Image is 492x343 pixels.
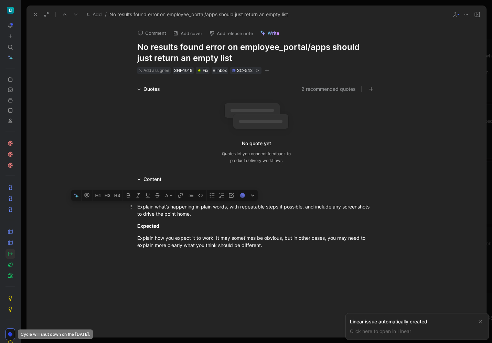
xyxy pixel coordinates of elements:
[196,67,210,74] div: 🪲Fix
[143,175,161,183] div: Content
[170,29,205,38] button: Add cover
[135,85,163,93] div: Quotes
[105,10,107,19] span: /
[350,318,473,326] div: Linear issue automatically created
[212,67,228,74] div: Inbox
[137,234,375,249] div: Explain how you expect it to work. It may sometimes be obvious, but in other cases, you may need ...
[350,328,411,334] a: Click here to open in Linear
[135,175,164,183] div: Content
[7,7,14,14] img: ShiftControl
[268,30,279,36] span: Write
[18,330,93,339] div: Cycle will shut down on the [DATE].
[135,28,169,38] button: Comment
[85,10,104,19] button: Add
[137,223,159,229] strong: Expected
[6,6,15,15] button: ShiftControl
[197,67,208,74] div: Fix
[143,68,169,73] span: Add assignee
[301,85,356,93] button: 2 recommended quotes
[216,67,227,74] span: Inbox
[197,68,201,73] img: 🪲
[163,190,175,201] button: A
[206,29,256,38] button: Add release note
[222,150,291,164] div: Quotes let you connect feedback to product delivery workflows
[242,139,271,148] div: No quote yet
[237,67,253,74] div: SC-542
[137,42,375,64] h1: No results found error on employee_portal/apps should just return an empty list
[137,203,375,217] div: Explain what’s happening in plain words, with repeatable steps if possible, and include any scree...
[109,10,288,19] span: No results found error on employee_portal/apps should just return an empty list
[143,85,160,93] div: Quotes
[257,28,282,38] button: Write
[174,67,192,74] div: SHI-1019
